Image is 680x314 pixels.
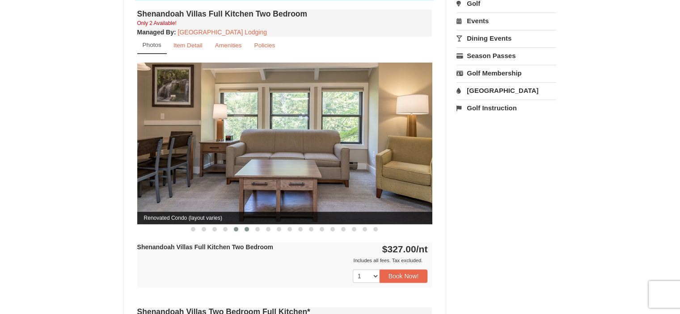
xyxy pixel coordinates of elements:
[209,37,248,54] a: Amenities
[456,47,556,64] a: Season Passes
[168,37,208,54] a: Item Detail
[137,29,176,36] strong: :
[137,37,167,54] a: Photos
[137,212,432,224] span: Renovated Condo (layout varies)
[137,63,432,224] img: Renovated Condo (layout varies)
[137,256,428,265] div: Includes all fees. Tax excluded.
[143,42,161,48] small: Photos
[416,244,428,254] span: /nt
[456,65,556,81] a: Golf Membership
[137,243,273,251] strong: Shenandoah Villas Full Kitchen Two Bedroom
[456,30,556,46] a: Dining Events
[254,42,275,49] small: Policies
[456,13,556,29] a: Events
[456,100,556,116] a: Golf Instruction
[215,42,242,49] small: Amenities
[173,42,203,49] small: Item Detail
[382,244,428,254] strong: $327.00
[380,269,428,283] button: Book Now!
[137,29,174,36] span: Managed By
[456,82,556,99] a: [GEOGRAPHIC_DATA]
[137,20,177,26] small: Only 2 Available!
[178,29,267,36] a: [GEOGRAPHIC_DATA] Lodging
[248,37,281,54] a: Policies
[137,9,432,18] h4: Shenandoah Villas Full Kitchen Two Bedroom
